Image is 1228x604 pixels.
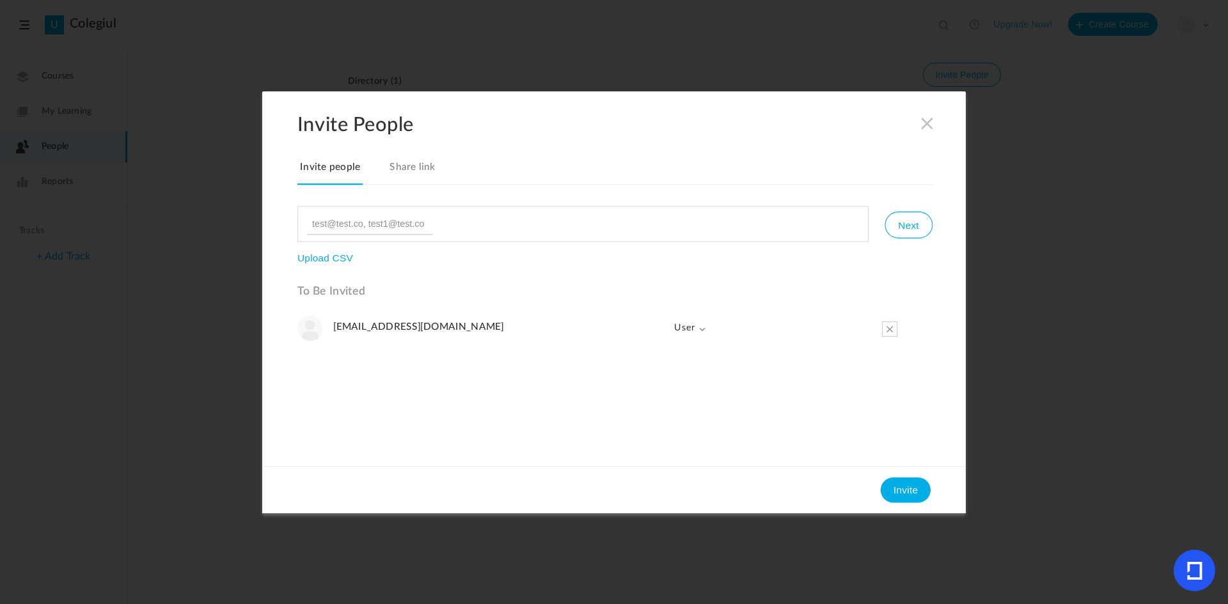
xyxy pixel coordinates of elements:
h3: To Be Invited [297,284,933,298]
a: Invite people [297,158,363,185]
a: Share link [387,158,438,185]
button: Next [885,212,932,238]
img: user-image.png [297,315,323,341]
h4: [EMAIL_ADDRESS][DOMAIN_NAME] [333,321,656,333]
span: User [663,315,706,341]
button: Upload CSV [297,252,353,263]
input: test@test.co, test1@test.co [306,213,433,235]
h2: Invite People [297,112,966,136]
button: Invite [881,477,931,502]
